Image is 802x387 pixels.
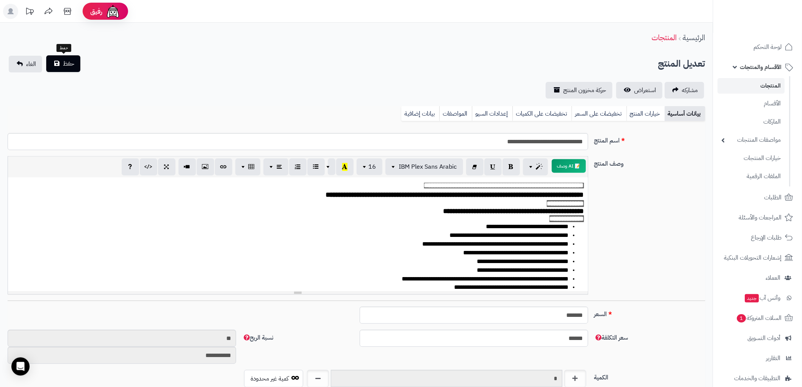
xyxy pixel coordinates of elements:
[718,96,785,112] a: الأقسام
[718,349,797,367] a: التقارير
[665,82,704,99] a: مشاركه
[546,82,612,99] a: حركة مخزون المنتج
[764,192,782,203] span: الطلبات
[718,309,797,327] a: السلات المتروكة1
[399,162,457,171] span: IBM Plex Sans Arabic
[718,132,785,148] a: مواصفات المنتجات
[744,293,781,303] span: وآتس آب
[737,314,746,323] span: 1
[740,62,782,72] span: الأقسام والمنتجات
[46,55,80,72] button: حفظ
[591,307,709,319] label: السعر
[718,168,785,185] a: الملفات الرقمية
[683,32,705,43] a: الرئيسية
[63,59,74,68] span: حفظ
[512,106,572,121] a: تخفيضات على الكميات
[552,159,586,173] button: 📝 AI وصف
[682,86,698,95] span: مشاركه
[11,357,30,376] div: Open Intercom Messenger
[9,56,42,72] a: الغاء
[718,78,785,94] a: المنتجات
[724,252,782,263] span: إشعارات التحويلات البنكية
[718,229,797,247] a: طلبات الإرجاع
[718,249,797,267] a: إشعارات التحويلات البنكية
[591,156,709,168] label: وصف المنتج
[718,269,797,287] a: العملاء
[439,106,472,121] a: المواصفات
[627,106,665,121] a: خيارات المنتج
[401,106,439,121] a: بيانات إضافية
[20,4,39,21] a: تحديثات المنصة
[594,333,628,342] span: سعر التكلفة
[90,7,102,16] span: رفيق
[739,212,782,223] span: المراجعات والأسئلة
[754,42,782,52] span: لوحة التحكم
[718,114,785,130] a: الماركات
[634,86,656,95] span: استعراض
[385,158,463,175] button: IBM Plex Sans Arabic
[105,4,121,19] img: ai-face.png
[766,273,781,283] span: العملاء
[652,32,677,43] a: المنتجات
[472,106,512,121] a: إعدادات السيو
[718,188,797,207] a: الطلبات
[751,232,782,243] span: طلبات الإرجاع
[745,294,759,302] span: جديد
[736,313,782,323] span: السلات المتروكة
[665,106,705,121] a: بيانات أساسية
[616,82,663,99] a: استعراض
[718,208,797,227] a: المراجعات والأسئلة
[766,353,781,363] span: التقارير
[591,370,709,382] label: الكمية
[718,150,785,166] a: خيارات المنتجات
[658,56,705,72] h2: تعديل المنتج
[591,133,709,145] label: اسم المنتج
[718,329,797,347] a: أدوات التسويق
[718,289,797,307] a: وآتس آبجديد
[718,38,797,56] a: لوحة التحكم
[56,44,71,52] div: حفظ
[748,333,781,343] span: أدوات التسويق
[563,86,606,95] span: حركة مخزون المنتج
[357,158,382,175] button: 16
[26,60,36,69] span: الغاء
[735,373,781,384] span: التطبيقات والخدمات
[369,162,376,171] span: 16
[242,333,273,342] span: نسبة الربح
[572,106,627,121] a: تخفيضات على السعر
